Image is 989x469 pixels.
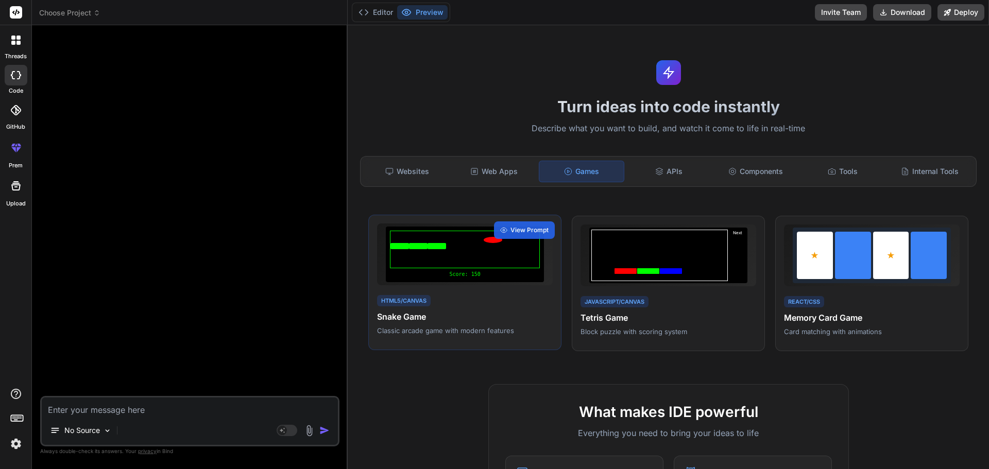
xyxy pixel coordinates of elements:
p: Card matching with animations [784,327,960,336]
h4: Memory Card Game [784,311,960,324]
img: settings [7,435,25,453]
p: Block puzzle with scoring system [581,327,756,336]
h4: Tetris Game [581,311,756,324]
span: View Prompt [510,225,549,235]
div: Tools [800,161,885,182]
div: JavaScript/Canvas [581,296,649,308]
p: No Source [64,425,100,436]
div: HTML5/Canvas [377,295,431,307]
button: Download [873,4,931,21]
label: GitHub [6,123,25,131]
label: prem [9,161,23,170]
div: Components [713,161,798,182]
img: attachment [303,425,315,437]
span: privacy [138,448,157,454]
button: Editor [354,5,397,20]
button: Invite Team [815,4,867,21]
img: icon [319,425,330,436]
span: Choose Project [39,8,100,18]
button: Deploy [937,4,984,21]
p: Classic arcade game with modern features [377,326,553,335]
button: Preview [397,5,448,20]
div: APIs [626,161,711,182]
div: Next [730,230,745,281]
img: Pick Models [103,426,112,435]
label: code [9,86,23,95]
h1: Turn ideas into code instantly [354,97,983,116]
div: Internal Tools [887,161,972,182]
p: Everything you need to bring your ideas to life [505,427,832,439]
label: Upload [6,199,26,208]
h2: What makes IDE powerful [505,401,832,423]
div: React/CSS [784,296,824,308]
p: Always double-check its answers. Your in Bind [40,446,339,456]
label: threads [5,52,27,61]
p: Describe what you want to build, and watch it come to life in real-time [354,122,983,135]
div: Score: 150 [390,270,540,278]
div: Websites [365,161,450,182]
div: Web Apps [452,161,537,182]
h4: Snake Game [377,310,553,323]
div: Games [539,161,625,182]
